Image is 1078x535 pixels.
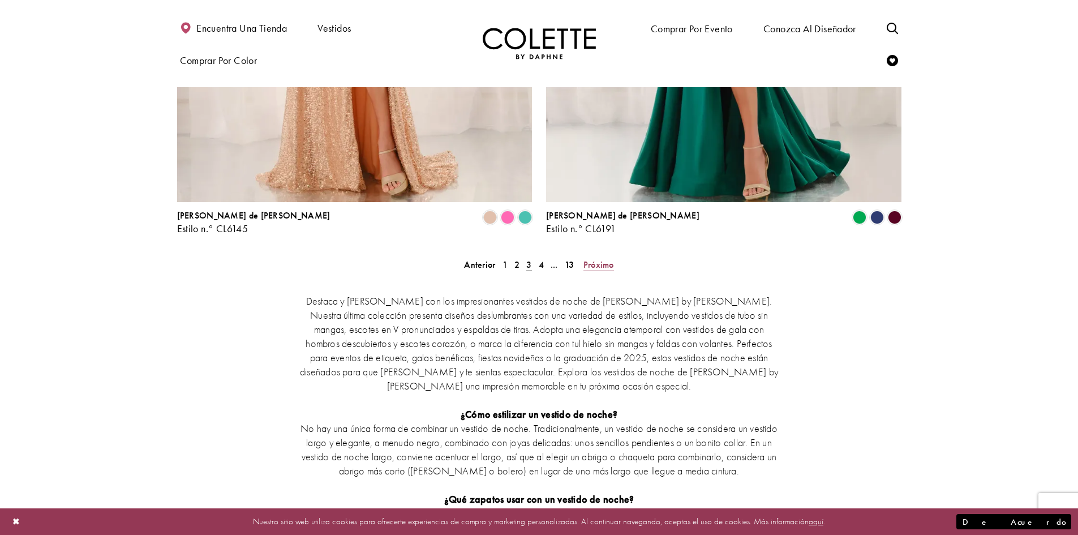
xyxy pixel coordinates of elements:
i: Azul marino [870,211,884,224]
font: 4 [539,259,544,271]
button: Diálogo de envío [956,514,1071,529]
font: 2 [514,259,519,271]
font: [PERSON_NAME] de [PERSON_NAME] [177,209,330,221]
a: 1 [499,256,511,273]
i: borgoña [888,211,901,224]
font: Anterior [464,259,495,271]
font: De acuerdo [963,516,1066,528]
font: Próximo [583,259,614,271]
button: Cerrar diálogo [7,512,26,532]
font: ... [551,259,558,271]
a: 2 [511,256,523,273]
span: Vestidos [315,11,354,44]
a: Página siguiente [580,256,617,273]
font: Destaca y [PERSON_NAME] con los impresionantes vestidos de noche de [PERSON_NAME] by [PERSON_NAME... [300,294,778,392]
i: Esmeralda [853,211,866,224]
font: . [823,516,825,527]
font: Comprar por evento [651,22,733,35]
font: ¿Qué zapatos usar con un vestido de noche? [444,493,634,506]
a: Visita la página de inicio [483,28,596,59]
font: ¿Cómo estilizar un vestido de noche? [461,408,617,421]
font: Encuentra una tienda [196,22,287,35]
i: Agua [518,211,532,224]
img: Colette de Daphne [483,28,596,59]
font: Vestidos [317,22,351,35]
span: Página actual [523,256,535,273]
font: [PERSON_NAME] de [PERSON_NAME] [546,209,699,221]
font: 3 [526,259,531,271]
i: Rosa [501,211,514,224]
font: 13 [565,259,574,271]
a: Consultar lista de deseos [884,44,901,75]
font: Nuestro sitio web utiliza cookies para ofrecerte experiencias de compra y marketing personalizada... [253,516,809,527]
a: Página anterior [461,256,499,273]
a: Activar o desactivar la búsqueda [884,12,901,44]
font: Estilo n.° CL6145 [177,222,248,235]
i: Champán [483,211,497,224]
div: Colette de Daphne Estilo n.° CL6145 [177,211,330,234]
font: Conozca al diseñador [763,22,856,35]
a: Conozca al diseñador [761,12,859,44]
a: 4 [535,256,547,273]
div: Colette de Daphne Estilo n.° CL6191 [546,211,699,234]
span: Comprar por evento [648,12,736,44]
a: aquí [809,516,823,527]
a: Encuentra una tienda [177,11,290,44]
font: Estilo n.° CL6191 [546,222,616,235]
font: Comprar por color [180,54,257,67]
span: Comprar por color [177,44,260,76]
font: 1 [503,259,508,271]
a: ... [547,256,561,273]
a: 13 [561,256,578,273]
font: No hay una única forma de combinar un vestido de noche. Tradicionalmente, un vestido de noche se ... [300,422,778,477]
